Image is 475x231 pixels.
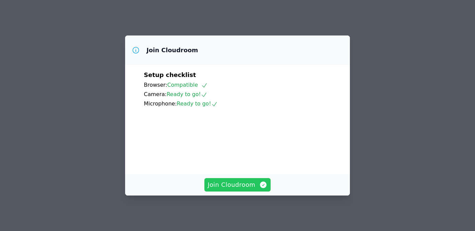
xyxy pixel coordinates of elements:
button: Join Cloudroom [204,178,271,191]
span: Microphone: [144,100,177,107]
h3: Join Cloudroom [147,46,198,54]
span: Join Cloudroom [208,180,268,189]
span: Ready to go! [177,100,218,107]
span: Compatible [167,82,208,88]
span: Setup checklist [144,71,196,78]
span: Browser: [144,82,167,88]
span: Ready to go! [167,91,207,97]
span: Camera: [144,91,167,97]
